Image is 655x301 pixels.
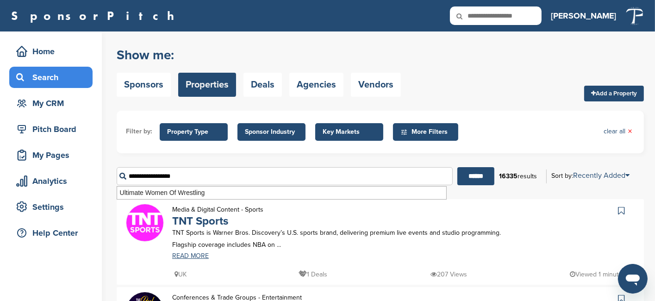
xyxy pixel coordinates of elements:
[178,73,236,97] a: Properties
[117,47,401,63] h2: Show me:
[14,199,93,215] div: Settings
[172,204,263,215] p: Media & Digital Content - Sports
[126,204,163,241] img: Qiv8dqs7 400x400
[289,73,343,97] a: Agencies
[117,73,171,97] a: Sponsors
[618,264,648,294] iframe: Button to launch messaging window
[172,227,507,250] p: TNT Sports is Warner Bros. Discovery’s U.S. sports brand, delivering premium live events and stud...
[175,269,187,280] p: UK
[551,172,630,179] div: Sort by:
[430,269,467,280] p: 207 Views
[9,93,93,114] a: My CRM
[351,73,401,97] a: Vendors
[400,127,454,137] span: More Filters
[172,253,507,259] a: READ MORE
[323,127,376,137] span: Key Markets
[551,6,616,26] a: [PERSON_NAME]
[11,10,180,22] a: SponsorPitch
[9,41,93,62] a: Home
[14,43,93,60] div: Home
[9,222,93,244] a: Help Center
[126,126,152,137] li: Filter by:
[628,126,632,137] span: ×
[584,86,644,101] a: Add a Property
[9,170,93,192] a: Analytics
[14,173,93,189] div: Analytics
[9,67,93,88] a: Search
[243,73,282,97] a: Deals
[117,187,446,199] li: Ultimate Women Of Wrestling
[570,269,635,280] p: Viewed 1 minute ago
[14,95,93,112] div: My CRM
[167,127,220,137] span: Property Type
[9,119,93,140] a: Pitch Board
[14,69,93,86] div: Search
[604,126,632,137] a: clear all×
[551,9,616,22] h3: [PERSON_NAME]
[9,196,93,218] a: Settings
[625,6,644,26] img: Tp white on transparent
[14,121,93,138] div: Pitch Board
[9,144,93,166] a: My Pages
[245,127,298,137] span: Sponsor Industry
[573,171,630,180] a: Recently Added
[14,225,93,241] div: Help Center
[172,214,228,228] a: TNT Sports
[494,169,542,184] div: results
[14,147,93,163] div: My Pages
[499,172,518,180] b: 16335
[299,269,327,280] p: 1 Deals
